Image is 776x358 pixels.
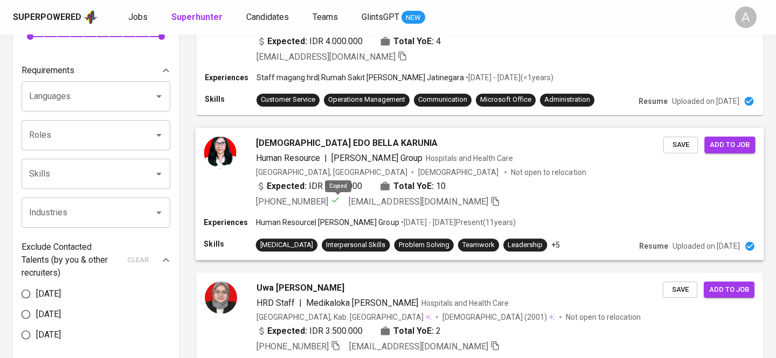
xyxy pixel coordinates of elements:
[267,179,307,192] b: Expected:
[709,284,749,296] span: Add to job
[13,11,81,24] div: Superpowered
[151,166,167,181] button: Open
[246,11,291,24] a: Candidates
[205,282,237,314] img: 6a44a209574497f9a8b696ffa67ed217.jpg
[421,299,509,307] span: Hospitals and Health Care
[256,217,399,228] p: Human Resource | [PERSON_NAME] Group
[36,308,61,321] span: [DATE]
[349,196,488,207] span: [EMAIL_ADDRESS][DOMAIN_NAME]
[462,240,495,250] div: Teamwork
[22,241,170,279] div: Exclude Contacted Talents (by you & other recruiters)clear
[393,179,434,192] b: Total YoE:
[257,325,363,338] div: IDR 3.500.000
[362,11,425,24] a: GlintsGPT NEW
[256,196,328,207] span: [PHONE_NUMBER]
[544,95,590,105] div: Administration
[151,128,167,143] button: Open
[399,240,449,250] div: Problem Solving
[13,9,98,25] a: Superpoweredapp logo
[704,136,755,153] button: Add to job
[256,179,363,192] div: IDR 5.500.000
[128,12,148,22] span: Jobs
[204,217,255,228] p: Experiences
[639,241,668,251] p: Resume
[418,166,500,177] span: [DEMOGRAPHIC_DATA]
[639,96,668,107] p: Resume
[669,138,692,151] span: Save
[511,166,586,177] p: Not open to relocation
[84,9,98,25] img: app logo
[256,136,438,149] span: [DEMOGRAPHIC_DATA] EDO BELLA KARUNIA
[257,282,344,294] span: Uwa [PERSON_NAME]
[566,312,641,322] p: Not open to relocation
[704,282,754,298] button: Add to job
[436,179,446,192] span: 10
[257,35,363,48] div: IDR 4.000.000
[151,89,167,104] button: Open
[246,12,289,22] span: Candidates
[663,136,698,153] button: Save
[256,166,407,177] div: [GEOGRAPHIC_DATA], [GEOGRAPHIC_DATA]
[480,95,531,105] div: Microsoft Office
[128,11,150,24] a: Jobs
[464,72,553,83] p: • [DATE] - [DATE] ( <1 years )
[205,72,257,83] p: Experiences
[261,95,315,105] div: Customer Service
[349,341,488,352] span: [EMAIL_ADDRESS][DOMAIN_NAME]
[672,96,739,107] p: Uploaded on [DATE]
[436,325,441,338] span: 2
[267,325,307,338] b: Expected:
[267,35,307,48] b: Expected:
[426,153,513,162] span: Hospitals and Health Care
[313,11,340,24] a: Teams
[362,12,399,22] span: GlintsGPT
[663,282,697,298] button: Save
[22,60,170,81] div: Requirements
[735,6,757,28] div: A
[257,72,464,83] p: Staff magang hrd | Rumah Sakit [PERSON_NAME] Jatinegara
[393,325,434,338] b: Total YoE:
[171,11,225,24] a: Superhunter
[326,240,385,250] div: Interpersonal Skills
[204,238,255,249] p: Skills
[508,240,543,250] div: Leadership
[22,64,74,77] p: Requirements
[22,241,121,279] p: Exclude Contacted Talents (by you & other recruiters)
[673,241,740,251] p: Uploaded on [DATE]
[306,298,418,308] span: Medikaloka [PERSON_NAME]
[710,138,750,151] span: Add to job
[256,152,320,163] span: Human Resource
[257,312,432,322] div: [GEOGRAPHIC_DATA], Kab. [GEOGRAPHIC_DATA]
[668,284,692,296] span: Save
[324,151,327,164] span: |
[151,205,167,220] button: Open
[257,341,329,352] span: [PHONE_NUMBER]
[171,12,223,22] b: Superhunter
[36,328,61,341] span: [DATE]
[196,128,763,260] a: [DEMOGRAPHIC_DATA] EDO BELLA KARUNIAHuman Resource|[PERSON_NAME] GroupHospitals and Health Care[G...
[299,297,302,310] span: |
[205,94,257,104] p: Skills
[399,217,516,228] p: • [DATE] - [DATE] Present ( 11 years )
[393,35,434,48] b: Total YoE:
[257,52,396,62] span: [EMAIL_ADDRESS][DOMAIN_NAME]
[551,240,560,250] p: +5
[36,287,61,300] span: [DATE]
[257,298,295,308] span: HRD Staff
[436,35,441,48] span: 4
[331,152,422,163] span: [PERSON_NAME] Group
[260,240,313,250] div: [MEDICAL_DATA]
[442,312,555,322] div: (2001)
[418,95,467,105] div: Communication
[204,136,236,169] img: d271cd3192be1e375956aadbd5949594.jpg
[313,12,338,22] span: Teams
[401,12,425,23] span: NEW
[328,95,405,105] div: Operations Management
[442,312,524,322] span: [DEMOGRAPHIC_DATA]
